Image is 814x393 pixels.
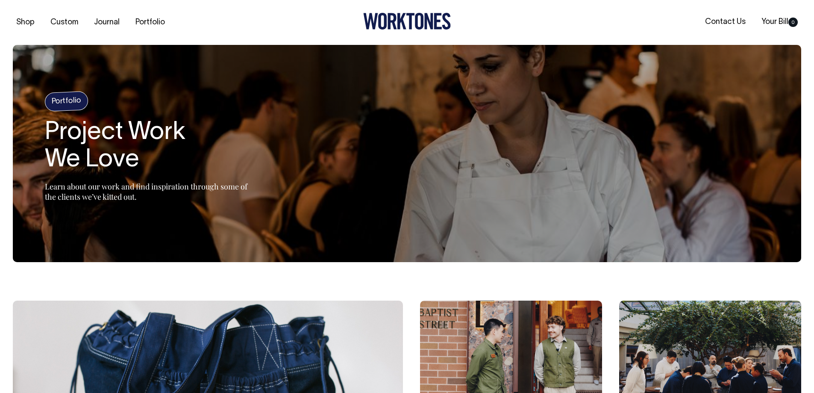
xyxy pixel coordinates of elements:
a: Portfolio [132,15,168,30]
p: Learn about our work and find inspiration through some of the clients we’ve kitted out. [45,181,259,202]
a: Journal [91,15,123,30]
h2: Project Work We Love [45,119,259,174]
h4: Portfolio [44,91,88,112]
a: Shop [13,15,38,30]
a: Your Bill0 [758,15,801,29]
span: 0 [788,18,798,27]
a: Contact Us [702,15,749,29]
a: Custom [47,15,82,30]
